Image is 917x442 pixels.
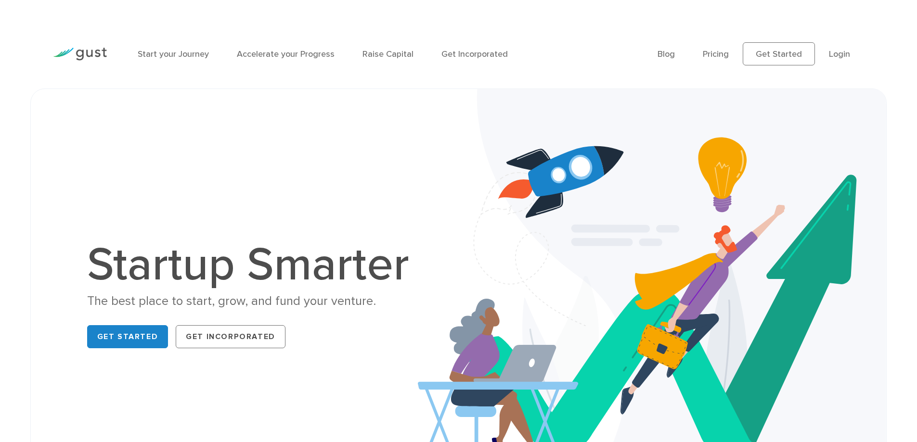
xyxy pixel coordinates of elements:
[237,49,335,59] a: Accelerate your Progress
[658,49,675,59] a: Blog
[743,42,815,65] a: Get Started
[441,49,508,59] a: Get Incorporated
[362,49,413,59] a: Raise Capital
[829,49,850,59] a: Login
[138,49,209,59] a: Start your Journey
[87,293,419,310] div: The best place to start, grow, and fund your venture.
[176,325,285,348] a: Get Incorporated
[53,48,107,61] img: Gust Logo
[87,325,168,348] a: Get Started
[87,242,419,288] h1: Startup Smarter
[703,49,729,59] a: Pricing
